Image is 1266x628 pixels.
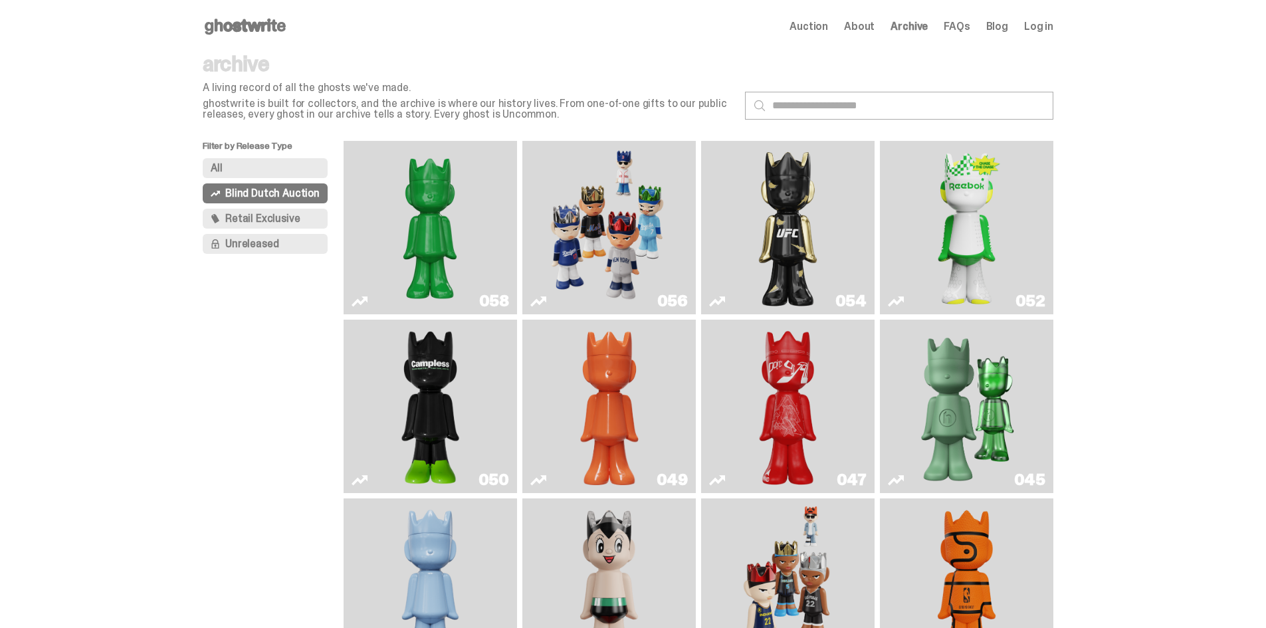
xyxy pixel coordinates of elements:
a: Auction [790,21,828,32]
img: Skip [753,325,823,488]
a: Campless [352,325,509,488]
img: Present [910,325,1023,488]
button: Blind Dutch Auction [203,183,328,203]
p: A living record of all the ghosts we've made. [203,82,734,93]
span: All [211,163,223,173]
a: About [844,21,875,32]
a: Skip [709,325,867,488]
img: Ruby [753,146,823,309]
div: 058 [479,293,509,309]
div: 049 [657,472,688,488]
button: Unreleased [203,234,328,254]
a: Court Victory [888,146,1045,309]
div: 052 [1015,293,1045,309]
img: Game Face (2025) [544,146,674,309]
div: 050 [478,472,509,488]
p: archive [203,53,734,74]
img: Schrödinger's ghost: Orange Vibe [574,325,645,488]
img: Campless [395,325,466,488]
a: Game Face (2025) [530,146,688,309]
div: 045 [1014,472,1045,488]
div: 054 [835,293,867,309]
a: Blog [986,21,1008,32]
a: FAQs [944,21,970,32]
div: 056 [657,293,688,309]
a: Schrödinger's ghost: Sunday Green [352,146,509,309]
a: Log in [1024,21,1053,32]
p: ghostwrite is built for collectors, and the archive is where our history lives. From one-of-one g... [203,98,734,120]
a: Ruby [709,146,867,309]
a: Present [888,325,1045,488]
span: Blind Dutch Auction [225,188,320,199]
img: Court Victory [932,146,1002,309]
a: Schrödinger's ghost: Orange Vibe [530,325,688,488]
span: Retail Exclusive [225,213,300,224]
a: Archive [891,21,928,32]
span: Unreleased [225,239,278,249]
p: Filter by Release Type [203,141,344,158]
button: Retail Exclusive [203,209,328,229]
img: Schrödinger's ghost: Sunday Green [365,146,495,309]
div: 047 [837,472,867,488]
button: All [203,158,328,178]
